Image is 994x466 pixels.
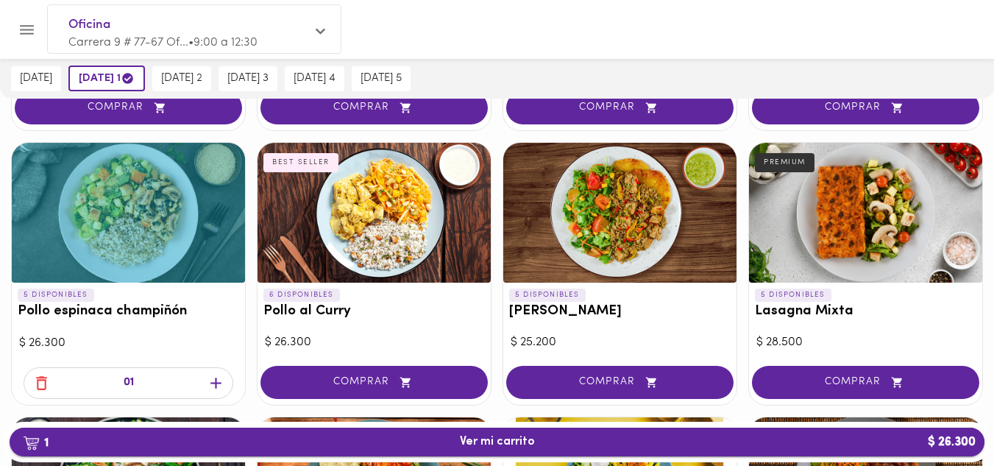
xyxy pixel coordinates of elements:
span: Ver mi carrito [460,435,535,449]
h3: Lasagna Mixta [755,304,976,320]
h3: Pollo al Curry [263,304,485,320]
span: [DATE] 2 [161,72,202,85]
span: COMPRAR [770,102,961,114]
span: COMPRAR [525,102,715,114]
div: Arroz chaufa [503,143,736,283]
div: Lasagna Mixta [749,143,982,283]
span: [DATE] 3 [227,72,269,85]
b: 1 [14,433,57,452]
div: $ 28.500 [756,334,975,351]
button: COMPRAR [752,366,979,399]
h3: Pollo espinaca champiñón [18,304,239,320]
span: COMPRAR [279,102,469,114]
span: [DATE] 4 [294,72,336,85]
button: COMPRAR [506,91,734,124]
span: COMPRAR [525,376,715,389]
button: 1Ver mi carrito$ 26.300 [10,428,984,456]
div: Pollo espinaca champiñón [12,143,245,283]
p: 5 DISPONIBLES [509,289,586,302]
p: 6 DISPONIBLES [263,289,340,302]
div: $ 26.300 [19,335,238,352]
div: Pollo al Curry [258,143,491,283]
span: [DATE] 5 [361,72,402,85]
p: 5 DISPONIBLES [18,289,94,302]
button: COMPRAR [15,91,242,124]
button: [DATE] 5 [352,66,411,91]
div: $ 26.300 [265,334,483,351]
span: COMPRAR [33,102,224,114]
button: [DATE] [11,66,61,91]
div: PREMIUM [755,153,814,172]
img: cart.png [23,436,40,451]
div: BEST SELLER [263,153,338,172]
button: COMPRAR [260,366,488,399]
button: [DATE] 1 [68,66,145,91]
button: COMPRAR [260,91,488,124]
div: $ 25.200 [511,334,729,351]
button: [DATE] 4 [285,66,344,91]
button: Menu [9,12,45,48]
iframe: Messagebird Livechat Widget [909,381,979,451]
span: [DATE] [20,72,52,85]
span: COMPRAR [770,376,961,389]
button: COMPRAR [752,91,979,124]
span: Oficina [68,15,305,35]
p: 01 [124,375,134,392]
span: Carrera 9 # 77-67 Of... • 9:00 a 12:30 [68,37,258,49]
span: COMPRAR [279,376,469,389]
span: [DATE] 1 [79,71,135,85]
h3: [PERSON_NAME] [509,304,731,320]
p: 5 DISPONIBLES [755,289,831,302]
button: COMPRAR [506,366,734,399]
button: [DATE] 2 [152,66,211,91]
button: [DATE] 3 [219,66,277,91]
